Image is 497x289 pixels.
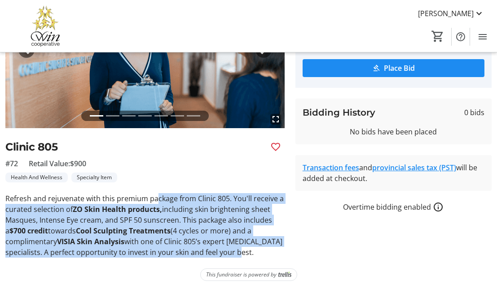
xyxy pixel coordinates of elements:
span: This fundraiser is powered by [206,271,277,279]
img: Trellis Logo [278,272,291,278]
strong: VISIA Skin Analysis [57,237,124,246]
p: Refresh and rejuvenate with this premium package from Clinic 805. You'll receive a curated select... [5,193,285,258]
div: No bids have been placed [303,126,484,137]
h2: Clinic 805 [5,139,263,155]
strong: ZO Skin Health products, [73,204,162,214]
button: Cart [430,28,446,44]
strong: $700 credit [9,226,48,236]
button: Menu [474,28,492,46]
span: Retail Value: $900 [29,158,86,169]
button: [PERSON_NAME] [411,6,492,21]
a: provincial sales tax (PST) [372,163,456,173]
img: Victoria Women In Need Community Cooperative's Logo [5,4,85,48]
span: #72 [5,158,18,169]
div: Overtime bidding enabled [295,202,492,212]
a: Transaction fees [303,163,359,173]
mat-icon: fullscreen [270,114,281,125]
div: and will be added at checkout. [303,162,484,184]
span: 0 bids [464,107,484,118]
h3: Bidding History [303,106,375,119]
span: [PERSON_NAME] [418,8,474,19]
strong: Cool Sculpting Treatments [76,226,171,236]
button: Place Bid [303,59,484,77]
tr-label-badge: Health And Wellness [5,173,68,182]
a: How overtime bidding works for silent auctions [433,202,444,212]
button: Help [452,28,470,46]
tr-label-badge: Specialty Item [71,173,117,182]
span: Place Bid [384,63,415,73]
button: Favourite [267,138,285,156]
